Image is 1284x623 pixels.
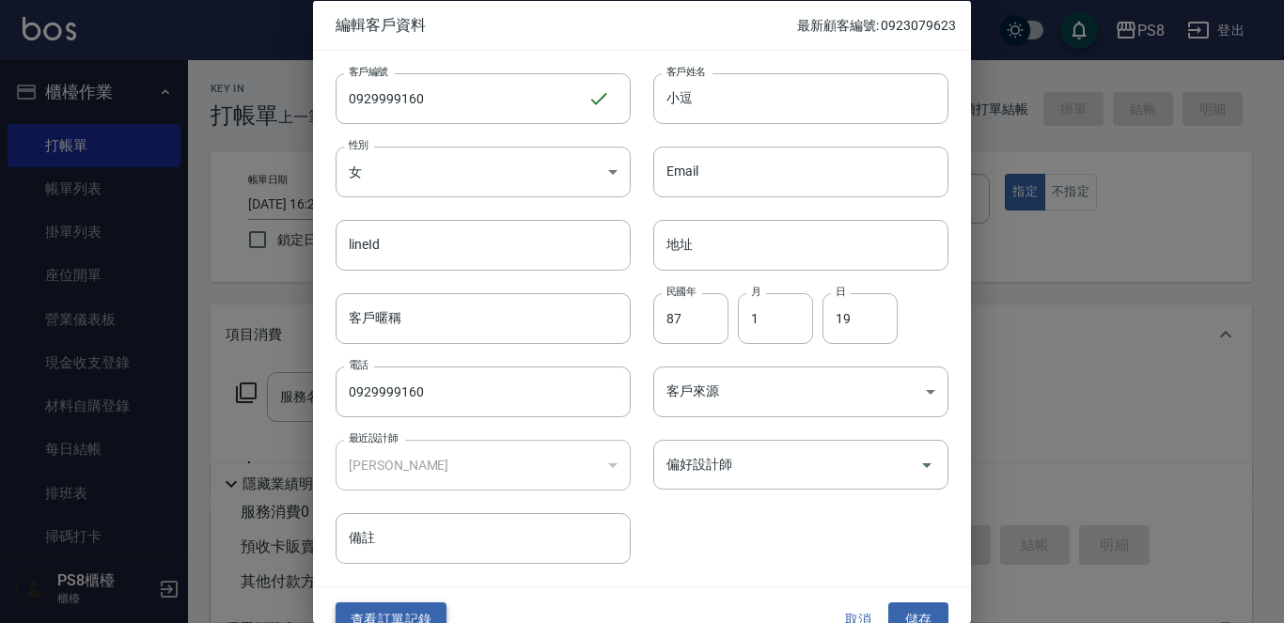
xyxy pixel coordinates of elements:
[349,137,368,151] label: 性別
[349,64,388,78] label: 客戶編號
[349,431,398,445] label: 最近設計師
[912,449,942,479] button: Open
[666,284,696,298] label: 民國年
[797,15,956,35] p: 最新顧客編號: 0923079623
[336,15,797,34] span: 編輯客戶資料
[836,284,845,298] label: 日
[666,64,706,78] label: 客戶姓名
[751,284,760,298] label: 月
[336,146,631,196] div: 女
[349,358,368,372] label: 電話
[336,440,631,491] div: [PERSON_NAME]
